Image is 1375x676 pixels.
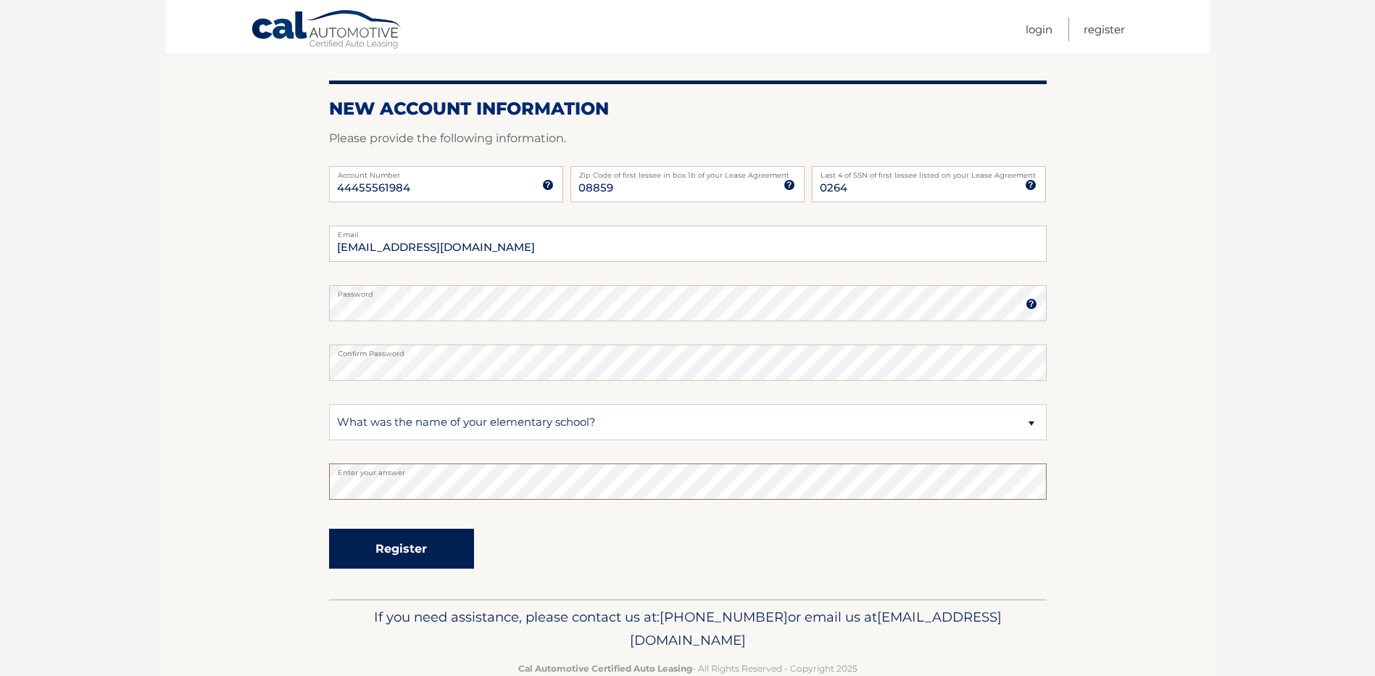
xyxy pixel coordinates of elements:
[542,179,554,191] img: tooltip.svg
[338,606,1037,652] p: If you need assistance, please contact us at: or email us at
[329,166,563,202] input: Account Number
[1026,298,1037,310] img: tooltip.svg
[329,128,1047,149] p: Please provide the following information.
[518,663,692,674] strong: Cal Automotive Certified Auto Leasing
[329,463,1047,475] label: Enter your answer
[329,166,563,178] label: Account Number
[1026,17,1052,41] a: Login
[1084,17,1125,41] a: Register
[1025,179,1037,191] img: tooltip.svg
[338,661,1037,676] p: - All Rights Reserved - Copyright 2025
[329,226,1047,237] label: Email
[630,609,1002,648] span: [EMAIL_ADDRESS][DOMAIN_NAME]
[812,166,1046,178] label: Last 4 of SSN of first lessee listed on your Lease Agreement
[570,166,805,202] input: Zip Code
[784,179,795,191] img: tooltip.svg
[329,285,1047,297] label: Password
[660,609,788,625] span: [PHONE_NUMBER]
[329,226,1047,262] input: Email
[329,98,1047,120] h2: New Account Information
[251,9,403,51] a: Cal Automotive
[570,166,805,178] label: Zip Code of first lessee in box 1b of your Lease Agreement
[812,166,1046,202] input: SSN or EIN (last 4 digits only)
[329,529,474,569] button: Register
[329,345,1047,356] label: Confirm Password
